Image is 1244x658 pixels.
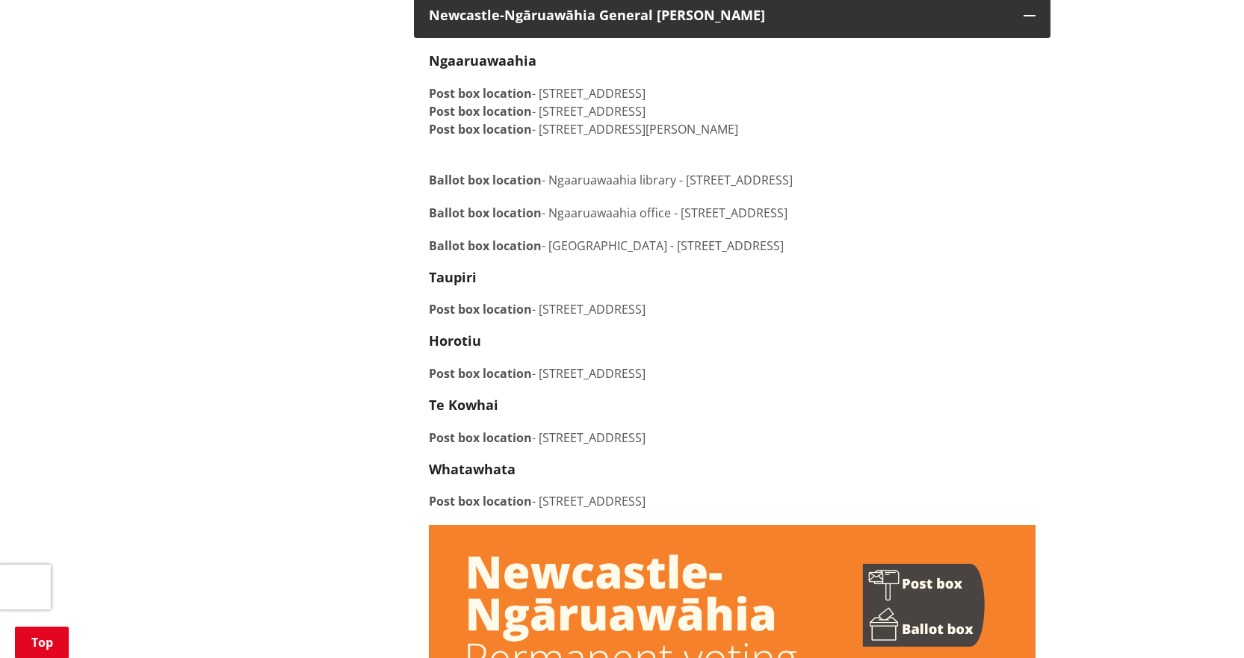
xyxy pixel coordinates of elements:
p: - [STREET_ADDRESS] [429,492,1036,510]
strong: Ngaaruawaahia [429,52,536,69]
strong: Whatawhata [429,460,516,478]
strong: Taupiri [429,268,477,286]
p: - [STREET_ADDRESS] [429,364,1036,382]
strong: Post box location [429,365,532,382]
strong: location [483,493,532,509]
strong: Post box [429,493,480,509]
strong: Post box location [429,429,532,446]
strong: Post box location [429,301,532,317]
p: - [STREET_ADDRESS] [429,429,1036,447]
strong: Post box location [429,121,532,137]
p: - Ngaaruawaahia library - [STREET_ADDRESS] [429,153,1036,189]
strong: Ballot box location [429,172,542,188]
p: - [STREET_ADDRESS] [429,300,1036,318]
iframe: Messenger Launcher [1175,595,1229,649]
strong: Horotiu [429,332,481,350]
strong: Ballot box location [429,205,542,221]
p: - [STREET_ADDRESS] - [STREET_ADDRESS] - [STREET_ADDRESS][PERSON_NAME] [429,84,1036,138]
strong: Ballot box location [429,238,542,254]
a: Top [15,627,69,658]
strong: Post box location [429,85,532,102]
p: - [GEOGRAPHIC_DATA] - [STREET_ADDRESS] [429,237,1036,255]
strong: Post box location [429,103,532,120]
strong: Newcastle-Ngāruawāhia General [PERSON_NAME] [429,6,765,24]
p: - Ngaaruawaahia office - [STREET_ADDRESS] [429,204,1036,222]
strong: Te Kowhai [429,396,498,414]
